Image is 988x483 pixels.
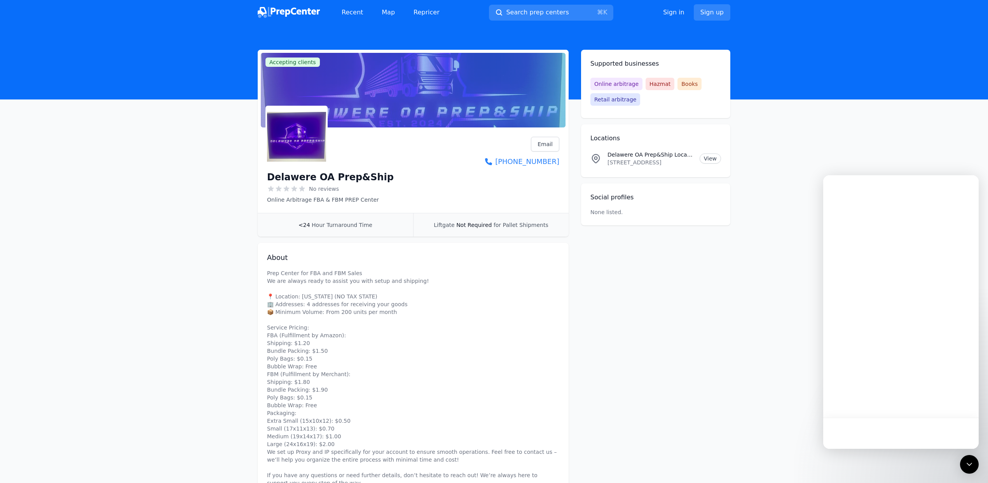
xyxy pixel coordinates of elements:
a: Sign in [663,8,684,17]
p: Online Arbitrage FBA & FBM PREP Center [267,196,394,204]
p: [STREET_ADDRESS] [607,159,693,166]
span: <24 [298,222,310,228]
p: None listed. [590,208,623,216]
kbd: ⌘ [597,9,603,16]
h1: Delawere OA Prep&Ship [267,171,394,183]
a: Sign up [694,4,730,21]
a: Email [531,137,559,152]
h2: Locations [590,134,721,143]
span: Online arbitrage [590,78,642,90]
h2: Social profiles [590,193,721,202]
a: Map [375,5,401,20]
p: Delawere OA Prep&Ship Location [607,151,693,159]
span: No reviews [309,185,339,193]
button: Search prep centers⌘K [489,5,613,21]
div: Open Intercom Messenger [960,455,979,474]
a: [PHONE_NUMBER] [485,156,559,167]
a: Repricer [407,5,446,20]
img: Delawere OA Prep&Ship [267,107,326,166]
span: Hazmat [646,78,674,90]
img: PrepCenter [258,7,320,18]
a: View [700,153,721,164]
span: Retail arbitrage [590,93,640,106]
span: Books [677,78,702,90]
span: Liftgate [434,222,454,228]
a: Recent [335,5,369,20]
span: Hour Turnaround Time [312,222,372,228]
h2: Supported businesses [590,59,721,68]
span: for Pallet Shipments [494,222,548,228]
span: Search prep centers [506,8,569,17]
kbd: K [603,9,607,16]
span: Accepting clients [265,58,320,67]
h2: About [267,252,559,263]
span: Not Required [456,222,492,228]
